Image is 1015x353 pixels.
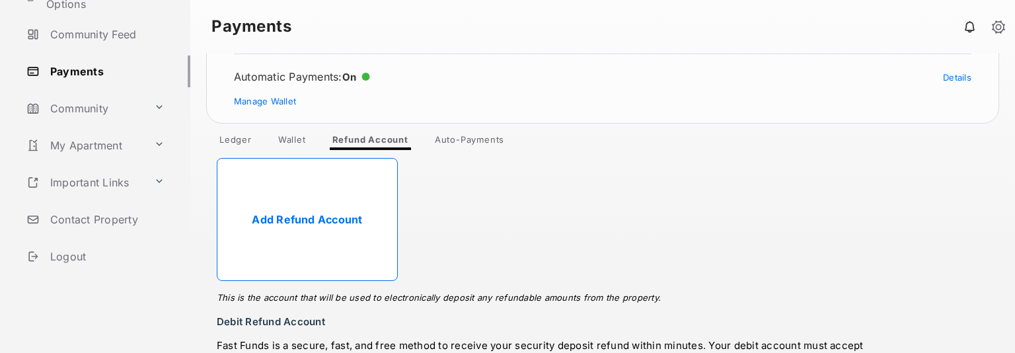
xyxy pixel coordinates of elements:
div: Automatic Payments : [234,70,370,83]
h3: Debit Refund Account [217,315,989,328]
a: Wallet [268,134,317,150]
p: This is the account that will be used to electronically deposit any refundable amounts from the p... [217,281,661,305]
a: Community Feed [21,19,190,50]
a: Details [943,72,971,83]
a: Payments [21,56,190,87]
a: Logout [21,241,190,272]
strong: Payments [211,19,291,34]
a: My Apartment [21,130,149,161]
a: Community [21,93,149,124]
a: Refund Account [322,134,419,150]
a: Contact Property [21,204,190,235]
a: Add Refund Account [217,158,398,281]
a: Manage Wallet [234,96,296,106]
a: Ledger [209,134,262,150]
a: Auto-Payments [424,134,515,150]
a: Important Links [21,167,149,198]
span: On [342,71,357,83]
